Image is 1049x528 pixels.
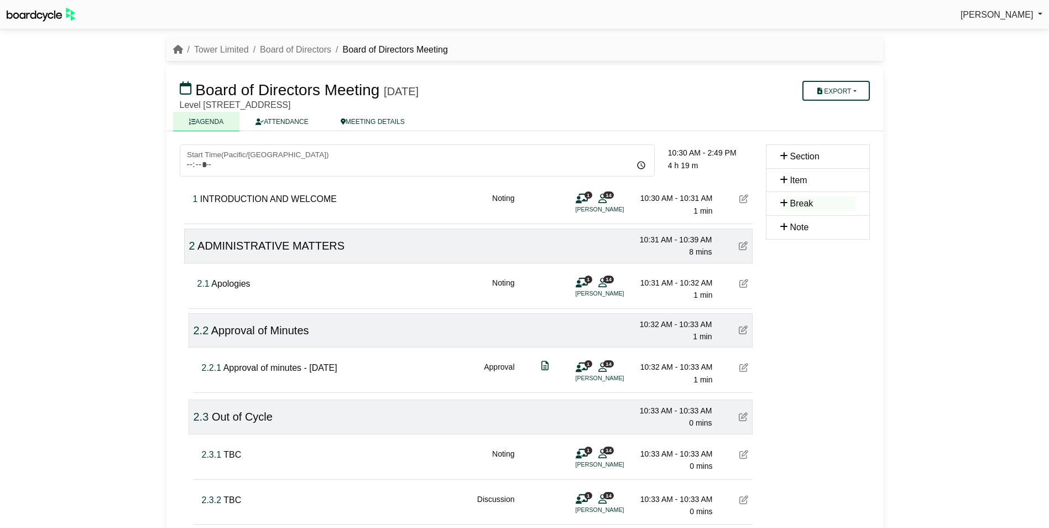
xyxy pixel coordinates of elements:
[194,411,209,423] span: Click to fine tune number
[603,447,614,454] span: 14
[635,493,713,505] div: 10:33 AM - 10:33 AM
[584,492,592,499] span: 1
[202,363,222,372] span: Click to fine tune number
[790,152,820,161] span: Section
[211,324,309,337] span: Approval of Minutes
[693,206,712,215] span: 1 min
[584,360,592,367] span: 1
[202,450,222,459] span: Click to fine tune number
[197,279,210,288] span: Click to fine tune number
[690,462,712,470] span: 0 mins
[197,240,345,252] span: ADMINISTRATIVE MATTERS
[260,45,331,54] a: Board of Directors
[576,374,659,383] li: [PERSON_NAME]
[635,361,713,373] div: 10:32 AM - 10:33 AM
[576,289,659,298] li: [PERSON_NAME]
[635,318,712,330] div: 10:32 AM - 10:33 AM
[961,8,1042,22] a: [PERSON_NAME]
[668,161,698,170] span: 4 h 19 m
[484,361,514,386] div: Approval
[668,147,753,159] div: 10:30 AM - 2:49 PM
[384,85,419,98] div: [DATE]
[173,43,448,57] nav: breadcrumb
[603,276,614,283] span: 14
[693,375,712,384] span: 1 min
[790,199,813,208] span: Break
[576,505,659,515] li: [PERSON_NAME]
[584,276,592,283] span: 1
[492,277,514,302] div: Noting
[492,448,514,473] div: Noting
[603,360,614,367] span: 14
[211,279,250,288] span: Apologies
[802,81,869,101] button: Export
[635,192,713,204] div: 10:30 AM - 10:31 AM
[193,194,198,204] span: Click to fine tune number
[200,194,337,204] span: INTRODUCTION AND WELCOME
[180,100,291,110] span: Level [STREET_ADDRESS]
[212,411,273,423] span: Out of Cycle
[325,112,421,131] a: MEETING DETAILS
[223,450,241,459] span: TBC
[693,332,712,341] span: 1 min
[223,363,337,372] span: Approval of minutes - [DATE]
[635,234,712,246] div: 10:31 AM - 10:39 AM
[689,418,712,427] span: 0 mins
[584,447,592,454] span: 1
[603,492,614,499] span: 14
[7,8,75,22] img: BoardcycleBlackGreen-aaafeed430059cb809a45853b8cf6d952af9d84e6e89e1f1685b34bfd5cb7d64.svg
[689,247,712,256] span: 8 mins
[239,112,324,131] a: ATTENDANCE
[576,205,659,214] li: [PERSON_NAME]
[173,112,240,131] a: AGENDA
[603,191,614,199] span: 14
[635,448,713,460] div: 10:33 AM - 10:33 AM
[189,240,195,252] span: Click to fine tune number
[194,45,249,54] a: Tower Limited
[492,192,514,217] div: Noting
[195,81,379,99] span: Board of Directors Meeting
[477,493,515,518] div: Discussion
[790,175,807,185] span: Item
[202,495,222,505] span: Click to fine tune number
[576,460,659,469] li: [PERSON_NAME]
[693,291,712,299] span: 1 min
[961,10,1034,19] span: [PERSON_NAME]
[790,222,809,232] span: Note
[223,495,241,505] span: TBC
[584,191,592,199] span: 1
[635,405,712,417] div: 10:33 AM - 10:33 AM
[690,507,712,516] span: 0 mins
[635,277,713,289] div: 10:31 AM - 10:32 AM
[331,43,448,57] li: Board of Directors Meeting
[194,324,209,337] span: Click to fine tune number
